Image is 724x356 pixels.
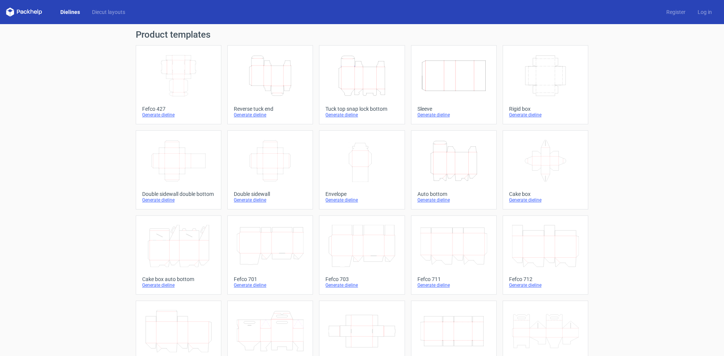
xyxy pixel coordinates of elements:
[234,106,307,112] div: Reverse tuck end
[136,215,221,295] a: Cake box auto bottomGenerate dieline
[503,215,588,295] a: Fefco 712Generate dieline
[325,276,398,282] div: Fefco 703
[411,130,497,209] a: Auto bottomGenerate dieline
[325,197,398,203] div: Generate dieline
[142,197,215,203] div: Generate dieline
[417,112,490,118] div: Generate dieline
[234,197,307,203] div: Generate dieline
[417,191,490,197] div: Auto bottom
[142,282,215,288] div: Generate dieline
[503,45,588,124] a: Rigid boxGenerate dieline
[227,45,313,124] a: Reverse tuck endGenerate dieline
[411,45,497,124] a: SleeveGenerate dieline
[509,282,582,288] div: Generate dieline
[509,197,582,203] div: Generate dieline
[227,130,313,209] a: Double sidewallGenerate dieline
[417,276,490,282] div: Fefco 711
[325,106,398,112] div: Tuck top snap lock bottom
[142,112,215,118] div: Generate dieline
[319,130,405,209] a: EnvelopeGenerate dieline
[325,112,398,118] div: Generate dieline
[234,191,307,197] div: Double sidewall
[660,8,692,16] a: Register
[142,191,215,197] div: Double sidewall double bottom
[86,8,131,16] a: Diecut layouts
[142,106,215,112] div: Fefco 427
[509,191,582,197] div: Cake box
[319,45,405,124] a: Tuck top snap lock bottomGenerate dieline
[325,191,398,197] div: Envelope
[325,282,398,288] div: Generate dieline
[411,215,497,295] a: Fefco 711Generate dieline
[503,130,588,209] a: Cake boxGenerate dieline
[319,215,405,295] a: Fefco 703Generate dieline
[136,130,221,209] a: Double sidewall double bottomGenerate dieline
[234,276,307,282] div: Fefco 701
[227,215,313,295] a: Fefco 701Generate dieline
[234,112,307,118] div: Generate dieline
[417,197,490,203] div: Generate dieline
[509,112,582,118] div: Generate dieline
[692,8,718,16] a: Log in
[509,276,582,282] div: Fefco 712
[136,45,221,124] a: Fefco 427Generate dieline
[417,106,490,112] div: Sleeve
[417,282,490,288] div: Generate dieline
[142,276,215,282] div: Cake box auto bottom
[136,30,588,39] h1: Product templates
[234,282,307,288] div: Generate dieline
[509,106,582,112] div: Rigid box
[54,8,86,16] a: Dielines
